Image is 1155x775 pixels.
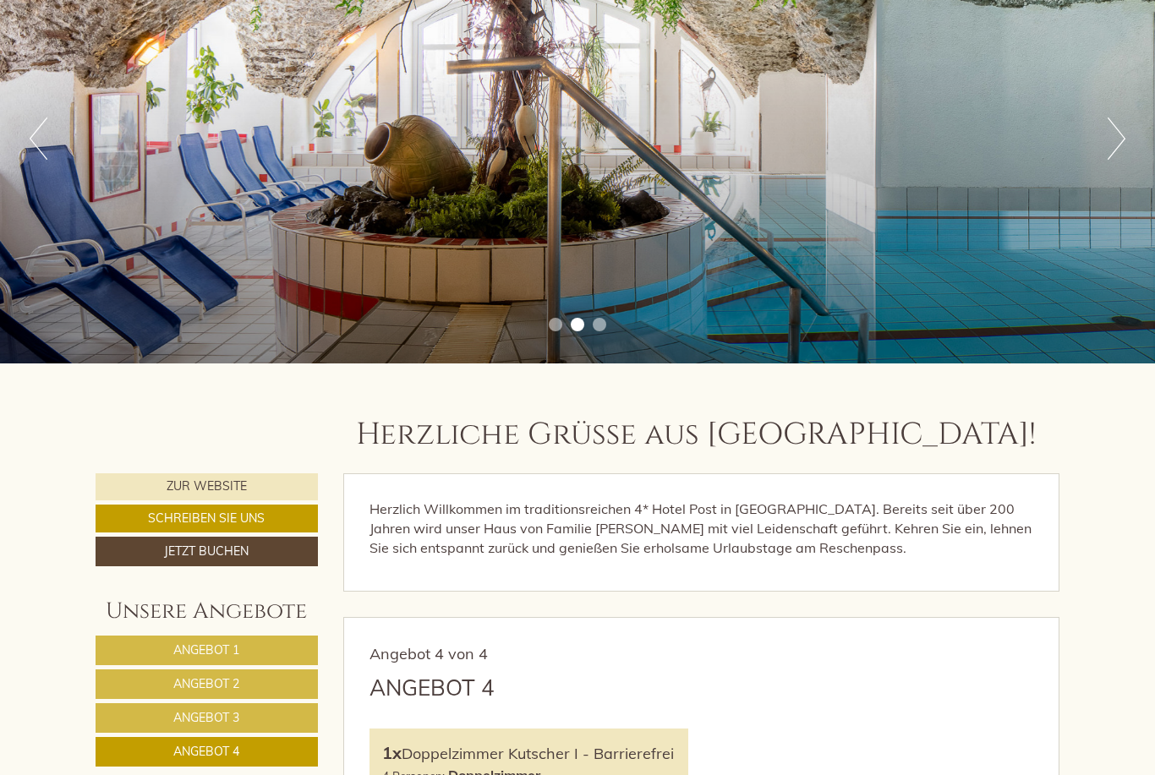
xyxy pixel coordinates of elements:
a: Schreiben Sie uns [96,505,318,532]
div: Angebot 4 [369,672,495,703]
a: Jetzt buchen [96,537,318,566]
div: Doppelzimmer Kutscher I - Barrierefrei [382,741,676,766]
span: Angebot 2 [173,676,239,691]
span: Angebot 1 [173,642,239,658]
a: Zur Website [96,473,318,500]
div: Unsere Angebote [96,596,318,627]
b: 1x [382,742,402,763]
button: Next [1108,117,1125,160]
h1: Herzliche Grüße aus [GEOGRAPHIC_DATA]! [356,418,1036,452]
span: Angebot 3 [173,710,239,725]
button: Previous [30,117,47,160]
p: Herzlich Willkommen im traditionsreichen 4* Hotel Post in [GEOGRAPHIC_DATA]. Bereits seit über 20... [369,499,1034,558]
span: Angebot 4 von 4 [369,644,488,663]
span: Angebot 4 [173,744,239,759]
